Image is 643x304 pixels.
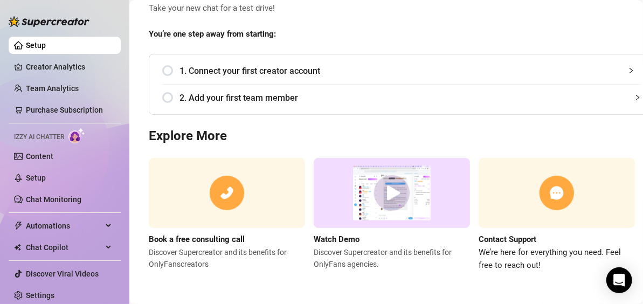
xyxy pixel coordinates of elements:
span: Discover Supercreator and its benefits for OnlyFans agencies. [314,246,470,270]
strong: Contact Support [479,234,536,244]
img: Chat Copilot [14,244,21,251]
img: contact support [479,158,635,229]
div: 2. Add your first team member [162,85,641,111]
a: Settings [26,291,54,300]
a: Book a free consulting callDiscover Supercreator and its benefits for OnlyFanscreators [149,158,305,272]
img: AI Chatter [68,128,85,143]
span: Izzy AI Chatter [14,132,64,142]
a: Creator Analytics [26,58,112,75]
a: Setup [26,41,46,50]
img: consulting call [149,158,305,229]
span: 2. Add your first team member [179,91,641,105]
span: Discover Supercreator and its benefits for OnlyFans creators [149,246,305,270]
span: collapsed [628,67,634,74]
strong: Book a free consulting call [149,234,245,244]
a: Watch DemoDiscover Supercreator and its benefits for OnlyFans agencies. [314,158,470,272]
img: logo-BBDzfeDw.svg [9,16,89,27]
a: Content [26,152,53,161]
span: Chat Copilot [26,239,102,256]
span: We’re here for everything you need. Feel free to reach out! [479,246,635,272]
div: 1. Connect your first creator account [162,58,641,84]
strong: You’re one step away from starting: [149,29,276,39]
span: Automations [26,217,102,234]
a: Chat Monitoring [26,195,81,204]
a: Setup [26,174,46,182]
div: Open Intercom Messenger [606,267,632,293]
span: thunderbolt [14,222,23,230]
strong: Watch Demo [314,234,359,244]
span: collapsed [634,94,641,101]
span: 1. Connect your first creator account [179,64,641,78]
a: Purchase Subscription [26,106,103,114]
a: Discover Viral Videos [26,270,99,278]
a: Team Analytics [26,84,79,93]
img: supercreator demo [314,158,470,229]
